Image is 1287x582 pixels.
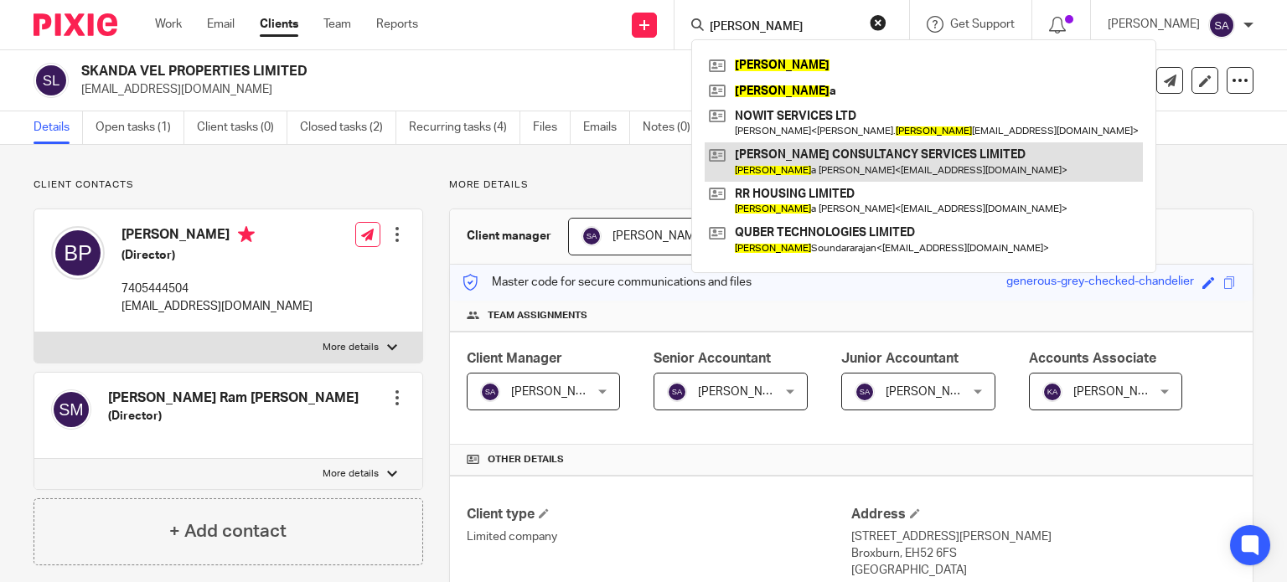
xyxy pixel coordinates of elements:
[643,111,704,144] a: Notes (0)
[51,389,91,430] img: svg%3E
[81,81,1026,98] p: [EMAIL_ADDRESS][DOMAIN_NAME]
[300,111,396,144] a: Closed tasks (2)
[467,352,562,365] span: Client Manager
[463,274,752,291] p: Master code for secure communications and files
[667,382,687,402] img: svg%3E
[34,63,69,98] img: svg%3E
[96,111,184,144] a: Open tasks (1)
[708,20,859,35] input: Search
[467,506,851,523] h4: Client type
[467,228,551,245] h3: Client manager
[1029,352,1156,365] span: Accounts Associate
[323,16,351,33] a: Team
[1108,16,1200,33] p: [PERSON_NAME]
[376,16,418,33] a: Reports
[851,506,1236,523] h4: Address
[449,178,1253,192] p: More details
[581,226,602,246] img: svg%3E
[950,18,1015,30] span: Get Support
[108,389,359,407] h4: [PERSON_NAME] Ram [PERSON_NAME]
[654,352,771,365] span: Senior Accountant
[197,111,287,144] a: Client tasks (0)
[851,528,1236,545] p: [STREET_ADDRESS][PERSON_NAME]
[34,13,117,36] img: Pixie
[480,382,500,402] img: svg%3E
[1006,273,1194,292] div: generous-grey-checked-chandelier
[51,226,105,280] img: svg%3E
[855,382,875,402] img: svg%3E
[121,281,313,297] p: 7405444504
[533,111,571,144] a: Files
[583,111,630,144] a: Emails
[121,247,313,264] h5: (Director)
[323,467,379,481] p: More details
[108,408,359,425] h5: (Director)
[488,309,587,322] span: Team assignments
[841,352,959,365] span: Junior Accountant
[1042,382,1062,402] img: svg%3E
[34,111,83,144] a: Details
[260,16,298,33] a: Clients
[323,341,379,354] p: More details
[34,178,423,192] p: Client contacts
[612,230,705,242] span: [PERSON_NAME]
[851,545,1236,562] p: Broxburn, EH52 6FS
[121,226,313,247] h4: [PERSON_NAME]
[155,16,182,33] a: Work
[121,298,313,315] p: [EMAIL_ADDRESS][DOMAIN_NAME]
[1073,386,1166,398] span: [PERSON_NAME]
[169,518,287,544] h4: + Add contact
[488,453,564,466] span: Other details
[467,528,851,545] p: Limited company
[81,63,837,80] h2: SKANDA VEL PROPERTIES LIMITED
[511,386,603,398] span: [PERSON_NAME]
[870,14,886,31] button: Clear
[1208,12,1235,39] img: svg%3E
[238,226,255,243] i: Primary
[851,562,1236,579] p: [GEOGRAPHIC_DATA]
[409,111,520,144] a: Recurring tasks (4)
[886,386,978,398] span: [PERSON_NAME]
[207,16,235,33] a: Email
[698,386,790,398] span: [PERSON_NAME]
